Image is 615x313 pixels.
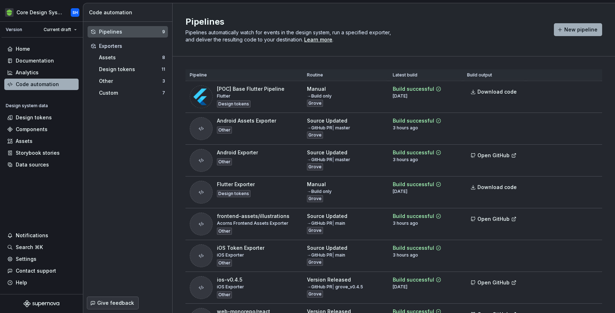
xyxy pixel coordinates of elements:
a: Code automation [4,79,79,90]
div: Build successful [393,149,434,156]
div: Grove [307,227,323,234]
button: Custom7 [96,87,168,99]
div: Code automation [89,9,169,16]
div: Design tokens [217,100,251,108]
button: Open GitHub [467,276,520,289]
div: → GitHub PR grove_v0.4.5 [307,284,363,290]
span: . [303,37,333,43]
div: Build successful [393,85,434,93]
div: [POC] Base Flutter Pipeline [217,85,284,93]
div: 3 hours ago [393,157,418,163]
div: Android Exporter [217,149,258,156]
div: Storybook stories [16,149,60,156]
button: Notifications [4,230,79,241]
div: Notifications [16,232,48,239]
div: Code automation [16,81,59,88]
div: Build successful [393,244,434,252]
span: | [332,284,334,289]
div: Flutter Exporter [217,181,255,188]
div: iOS Token Exporter [217,244,264,252]
div: Grove [307,259,323,266]
div: [DATE] [393,189,407,194]
a: Open GitHub [467,153,520,159]
div: → Build only [307,189,332,194]
div: Custom [99,89,162,96]
div: 3 [162,78,165,84]
div: 3 hours ago [393,125,418,131]
span: | [332,252,334,258]
div: Version Released [307,276,351,283]
div: Design system data [6,103,48,109]
span: Pipelines automatically watch for events in the design system, run a specified exporter, and deli... [185,29,392,43]
div: Exporters [99,43,165,50]
div: → GitHub PR master [307,157,350,163]
div: Manual [307,181,326,188]
div: Android Assets Exporter [217,117,276,124]
th: Latest build [388,69,463,81]
button: Other3 [96,75,168,87]
div: Flutter [217,93,230,99]
button: Help [4,277,79,288]
span: Open GitHub [477,279,510,286]
button: New pipeline [554,23,602,36]
div: Other [217,158,232,165]
div: Contact support [16,267,56,274]
div: 7 [162,90,165,96]
svg: Supernova Logo [24,300,59,307]
th: Build output [463,69,526,81]
div: [DATE] [393,284,407,290]
div: → GitHub PR main [307,220,345,226]
div: Grove [307,131,323,139]
div: Assets [16,138,33,145]
a: Documentation [4,55,79,66]
button: Open GitHub [467,213,520,225]
div: Design tokens [16,114,52,121]
span: Give feedback [97,299,134,307]
th: Pipeline [185,69,303,81]
div: Design tokens [99,66,162,73]
div: [DATE] [393,93,407,99]
a: Open GitHub [467,217,520,223]
div: frontend-assets/illustrations [217,213,289,220]
a: Analytics [4,67,79,78]
span: Open GitHub [477,215,510,223]
div: Build successful [393,181,434,188]
div: Build successful [393,117,434,124]
span: | [332,220,334,226]
a: Components [4,124,79,135]
div: Grove [307,100,323,107]
a: Design tokens [4,112,79,123]
button: Design tokens11 [96,64,168,75]
div: 11 [162,66,165,72]
div: Help [16,279,27,286]
div: Home [16,45,30,53]
img: 236da360-d76e-47e8-bd69-d9ae43f958f1.png [5,8,14,17]
div: Build successful [393,213,434,220]
div: Source Updated [307,244,347,252]
div: Core Design System [16,9,62,16]
span: Current draft [44,27,71,33]
button: Pipelines9 [88,26,168,38]
div: 9 [162,29,165,35]
div: Other [217,126,232,134]
a: Data sources [4,159,79,170]
h2: Pipelines [185,16,545,28]
div: → GitHub PR main [307,252,345,258]
a: Assets [4,135,79,147]
a: Learn more [304,36,332,43]
div: Build successful [393,276,434,283]
span: Open GitHub [477,152,510,159]
div: → Build only [307,93,332,99]
button: Assets8 [96,52,168,63]
button: Core Design SystemSH [1,5,81,20]
span: | [332,157,334,162]
div: Design tokens [217,190,251,197]
div: Data sources [16,161,49,168]
div: 3 hours ago [393,220,418,226]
